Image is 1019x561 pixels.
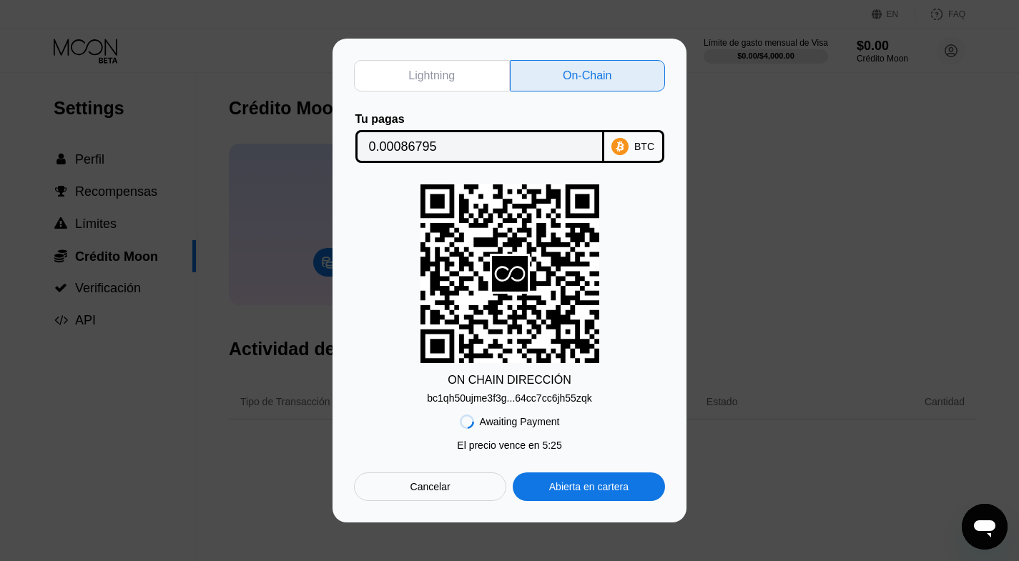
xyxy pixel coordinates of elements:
div: Cancelar [354,472,506,501]
div: On-Chain [563,69,611,83]
div: Awaiting Payment [480,416,560,427]
div: On-Chain [510,60,666,91]
div: Tu pagasBTC [354,113,665,163]
div: Lightning [408,69,455,83]
div: Cancelar [410,480,451,493]
div: bc1qh50ujme3f3g...64cc7cc6jh55zqk [427,387,591,404]
div: Abierta en cartera [549,480,629,493]
div: ON CHAIN DIRECCIÓN [448,374,571,387]
iframe: Botón para iniciar la ventana de mensajería [962,504,1008,550]
div: Abierta en cartera [513,472,665,501]
div: El precio vence en [457,440,561,451]
div: Tu pagas [355,113,604,126]
div: bc1qh50ujme3f3g...64cc7cc6jh55zqk [427,392,591,404]
span: 5 : 25 [542,440,561,451]
div: Lightning [354,60,510,91]
div: BTC [634,141,654,152]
